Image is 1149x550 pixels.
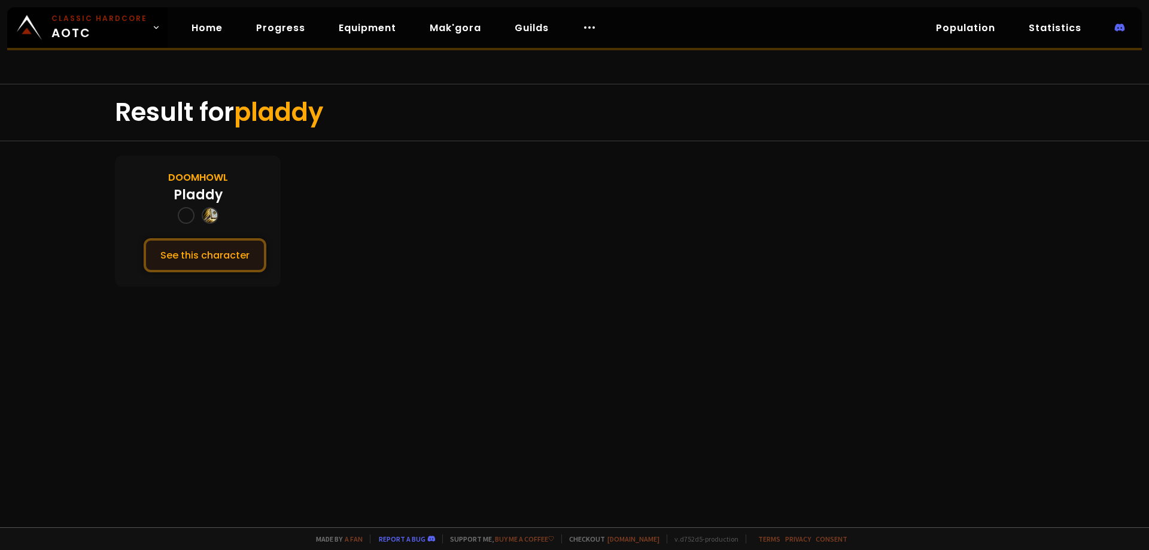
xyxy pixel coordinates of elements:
button: See this character [144,238,266,272]
span: Support me, [442,534,554,543]
a: Equipment [329,16,406,40]
a: Report a bug [379,534,425,543]
a: [DOMAIN_NAME] [607,534,659,543]
span: AOTC [51,13,147,42]
a: Terms [758,534,780,543]
span: v. d752d5 - production [667,534,738,543]
a: Population [926,16,1005,40]
span: pladdy [234,95,323,130]
span: Checkout [561,534,659,543]
a: Home [182,16,232,40]
a: Statistics [1019,16,1091,40]
a: Buy me a coffee [495,534,554,543]
span: Made by [309,534,363,543]
div: Pladdy [174,185,223,205]
div: Result for [115,84,1034,141]
a: Mak'gora [420,16,491,40]
a: a fan [345,534,363,543]
a: Consent [816,534,847,543]
div: Doomhowl [168,170,228,185]
a: Progress [247,16,315,40]
a: Privacy [785,534,811,543]
a: Classic HardcoreAOTC [7,7,168,48]
small: Classic Hardcore [51,13,147,24]
a: Guilds [505,16,558,40]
